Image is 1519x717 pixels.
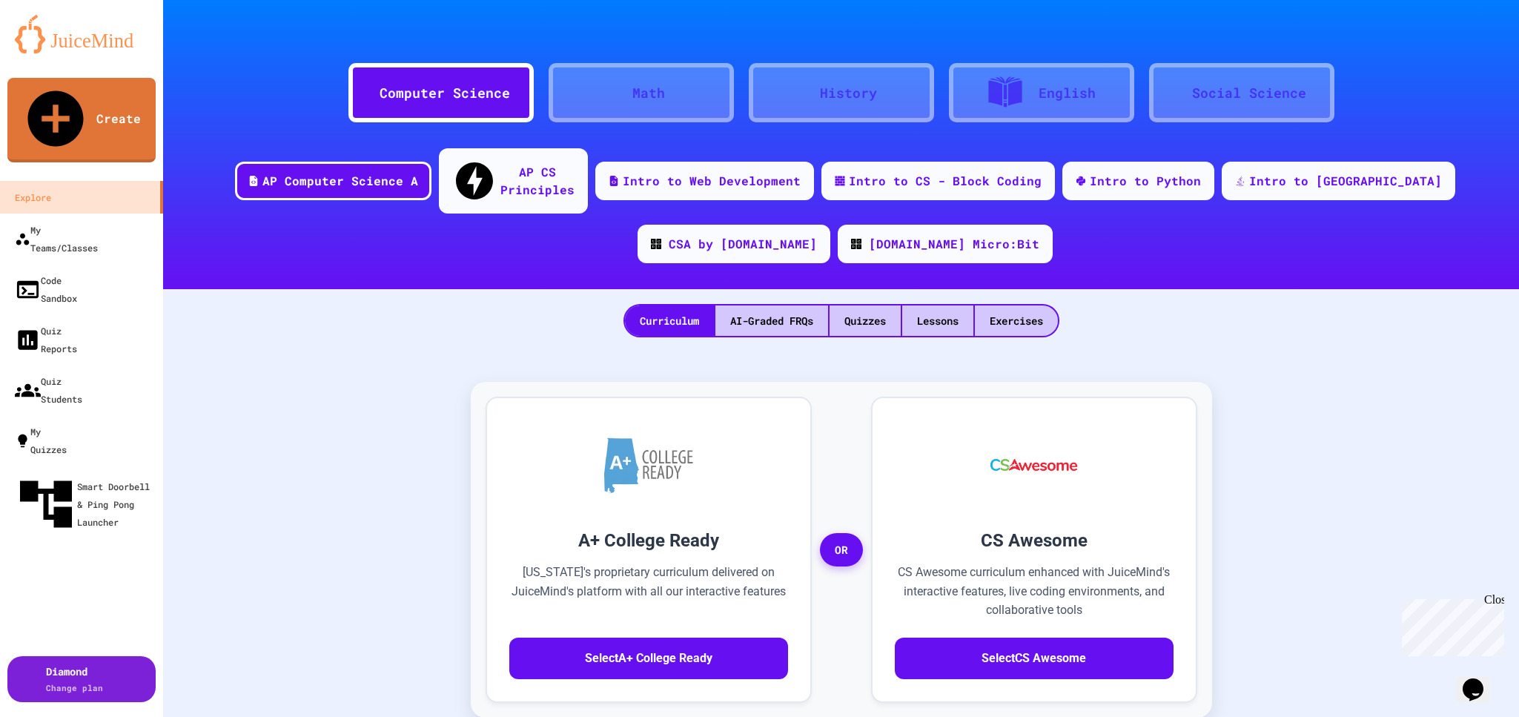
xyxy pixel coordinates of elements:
[1090,172,1201,190] div: Intro to Python
[849,172,1042,190] div: Intro to CS - Block Coding
[632,83,665,103] div: Math
[15,372,82,408] div: Quiz Students
[15,423,67,458] div: My Quizzes
[623,172,801,190] div: Intro to Web Development
[509,638,788,679] button: SelectA+ College Ready
[1249,172,1442,190] div: Intro to [GEOGRAPHIC_DATA]
[902,305,973,336] div: Lessons
[1396,593,1504,656] iframe: chat widget
[7,78,156,162] a: Create
[46,664,103,695] div: Diamond
[15,188,51,206] div: Explore
[625,305,714,336] div: Curriculum
[15,271,77,307] div: Code Sandbox
[1192,83,1306,103] div: Social Science
[15,221,98,257] div: My Teams/Classes
[851,239,861,249] img: CODE_logo_RGB.png
[509,527,788,554] h3: A+ College Ready
[895,527,1174,554] h3: CS Awesome
[500,163,575,199] div: AP CS Principles
[6,6,102,94] div: Chat with us now!Close
[7,656,156,702] button: DiamondChange plan
[976,420,1092,509] img: CS Awesome
[895,638,1174,679] button: SelectCS Awesome
[651,239,661,249] img: CODE_logo_RGB.png
[15,15,148,53] img: logo-orange.svg
[509,563,788,620] p: [US_STATE]'s proprietary curriculum delivered on JuiceMind's platform with all our interactive fe...
[15,473,157,535] div: Smart Doorbell & Ping Pong Launcher
[1457,658,1504,702] iframe: chat widget
[715,305,828,336] div: AI-Graded FRQs
[669,235,817,253] div: CSA by [DOMAIN_NAME]
[15,322,77,357] div: Quiz Reports
[869,235,1039,253] div: [DOMAIN_NAME] Micro:Bit
[895,563,1174,620] p: CS Awesome curriculum enhanced with JuiceMind's interactive features, live coding environments, a...
[820,83,877,103] div: History
[1039,83,1096,103] div: English
[830,305,901,336] div: Quizzes
[262,172,418,190] div: AP Computer Science A
[975,305,1058,336] div: Exercises
[46,682,103,693] span: Change plan
[820,533,863,567] span: OR
[380,83,510,103] div: Computer Science
[604,437,693,493] img: A+ College Ready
